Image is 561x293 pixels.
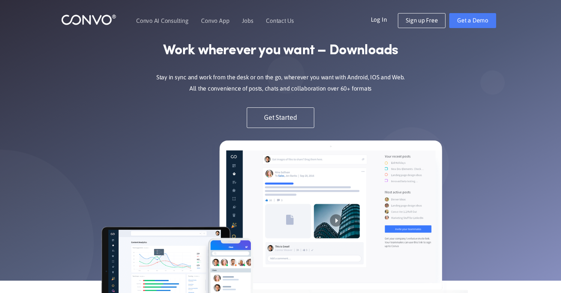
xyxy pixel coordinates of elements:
[144,72,417,94] p: Stay in sync and work from the desk or on the go, wherever you want with Android, IOS and Web. Al...
[242,18,253,24] a: Jobs
[398,13,445,28] a: Sign up Free
[247,107,314,128] a: Get Started
[371,13,398,25] a: Log In
[163,42,398,59] strong: Work wherever you want – Downloads
[61,14,116,25] img: logo_1.png
[201,18,229,24] a: Convo App
[449,13,496,28] a: Get a Demo
[266,18,294,24] a: Contact Us
[136,18,188,24] a: Convo AI Consulting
